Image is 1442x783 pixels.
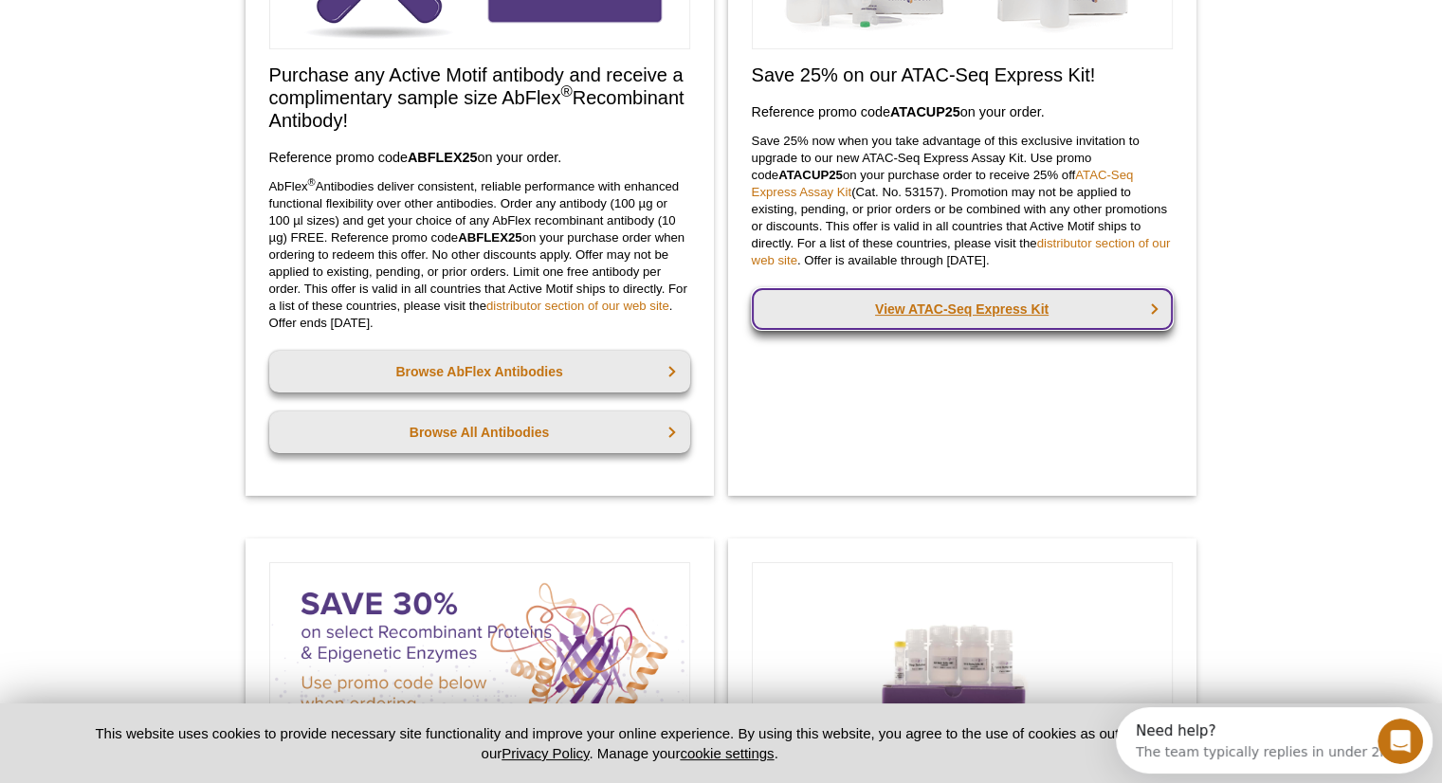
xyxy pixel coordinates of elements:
strong: ATACUP25 [890,104,960,119]
sup: ® [560,83,572,101]
strong: ABFLEX25 [408,150,478,165]
h3: Reference promo code on your order. [752,100,1173,123]
strong: ABFLEX25 [458,230,521,245]
div: The team typically replies in under 2m [20,31,277,51]
iframe: Intercom live chat [1378,719,1423,764]
p: This website uses cookies to provide necessary site functionality and improve your online experie... [63,723,1197,763]
button: cookie settings [680,745,774,761]
a: Browse All Antibodies [269,411,690,453]
a: Browse AbFlex Antibodies [269,351,690,392]
a: View ATAC-Seq Express Kit [752,288,1173,330]
strong: ATACUP25 [778,168,843,182]
img: Save on Recombinant Proteins and Enzymes [269,562,690,774]
iframe: Intercom live chat discovery launcher [1116,707,1433,774]
div: Open Intercom Messenger [8,8,333,60]
p: AbFlex Antibodies deliver consistent, reliable performance with enhanced functional flexibility o... [269,178,690,332]
h2: Purchase any Active Motif antibody and receive a complimentary sample size AbFlex Recombinant Ant... [269,64,690,132]
div: Need help? [20,16,277,31]
sup: ® [308,176,316,188]
p: Save 25% now when you take advantage of this exclusive invitation to upgrade to our new ATAC-Seq ... [752,133,1173,269]
a: Privacy Policy [502,745,589,761]
a: distributor section of our web site [486,299,669,313]
h2: Save 25% on our ATAC-Seq Express Kit! [752,64,1173,86]
h3: Reference promo code on your order. [269,146,690,169]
